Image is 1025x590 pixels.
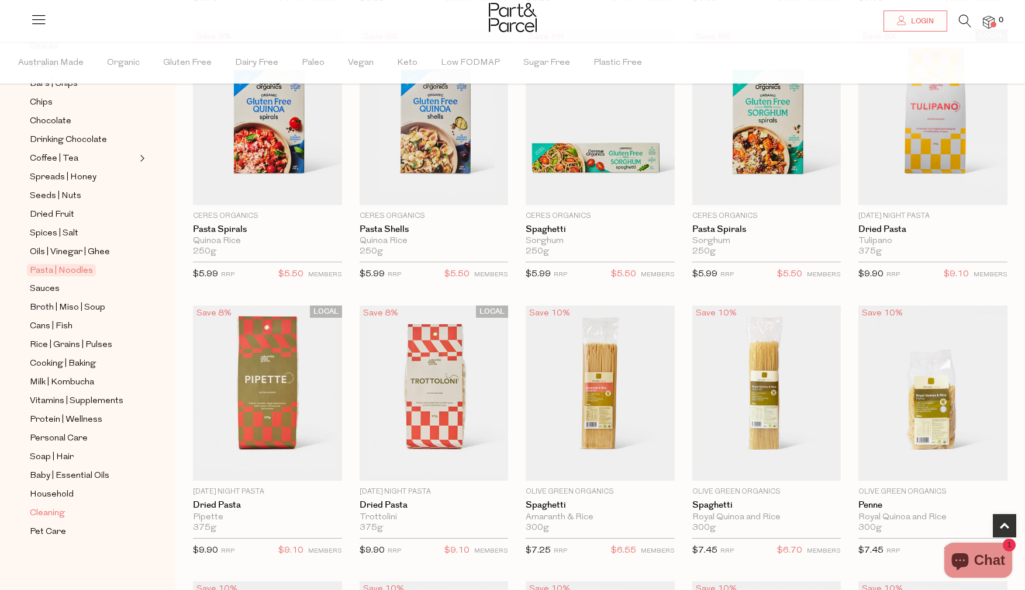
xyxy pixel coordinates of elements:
[30,282,60,296] span: Sauces
[308,548,342,554] small: MEMBERS
[777,543,802,558] span: $6.70
[807,548,841,554] small: MEMBERS
[692,211,841,221] p: Ceres Organics
[858,512,1007,523] div: Royal Quinoa and Rice
[523,43,570,84] span: Sugar Free
[996,15,1006,26] span: 0
[193,546,218,555] span: $9.90
[858,29,1007,205] img: Dried Pasta
[692,546,717,555] span: $7.45
[30,301,105,315] span: Broth | Miso | Soup
[30,226,136,241] a: Spices | Salt
[30,412,136,427] a: Protein | Wellness
[641,548,675,554] small: MEMBERS
[30,282,136,296] a: Sauces
[360,546,385,555] span: $9.90
[692,487,841,497] p: Olive Green Organics
[441,43,500,84] span: Low FODMAP
[611,543,636,558] span: $6.55
[526,211,675,221] p: Ceres Organics
[807,272,841,278] small: MEMBERS
[526,546,551,555] span: $7.25
[310,306,342,318] span: LOCAL
[30,133,107,147] span: Drinking Chocolate
[526,270,551,279] span: $5.99
[526,523,549,533] span: 300g
[474,272,508,278] small: MEMBERS
[30,506,136,520] a: Cleaning
[360,29,509,205] img: Pasta Shells
[30,207,136,222] a: Dried Fruit
[526,247,549,257] span: 250g
[444,267,470,282] span: $5.50
[692,306,740,321] div: Save 10%
[30,189,81,203] span: Seeds | Nuts
[30,227,78,241] span: Spices | Salt
[30,432,88,446] span: Personal Care
[30,95,136,110] a: Chips
[163,43,212,84] span: Gluten Free
[30,208,74,222] span: Dried Fruit
[30,357,96,371] span: Cooking | Baking
[554,272,567,278] small: RRP
[30,245,110,259] span: Oils | Vinegar | Ghee
[30,320,73,334] span: Cans | Fish
[193,270,218,279] span: $5.99
[858,270,883,279] span: $9.90
[858,546,883,555] span: $7.45
[593,43,642,84] span: Plastic Free
[360,500,509,511] a: Dried Pasta
[886,272,900,278] small: RRP
[30,189,136,203] a: Seeds | Nuts
[30,488,74,502] span: Household
[137,151,145,165] button: Expand/Collapse Coffee | Tea
[30,170,136,185] a: Spreads | Honey
[692,500,841,511] a: Spaghetti
[221,548,234,554] small: RRP
[858,236,1007,247] div: Tulipano
[30,263,136,277] a: Pasta | Noodles
[388,548,401,554] small: RRP
[30,114,136,129] a: Chocolate
[692,224,841,235] a: Pasta Spirals
[30,469,109,483] span: Baby | Essential Oils
[720,272,734,278] small: RRP
[30,525,136,539] a: Pet Care
[692,29,841,205] img: Pasta Spirals
[983,16,995,28] a: 0
[692,523,716,533] span: 300g
[30,245,136,259] a: Oils | Vinegar | Ghee
[526,224,675,235] a: Spaghetti
[30,394,123,408] span: Vitamins | Supplements
[193,247,216,257] span: 250g
[692,236,841,247] div: Sorghum
[526,29,675,205] img: Spaghetti
[30,376,94,390] span: Milk | Kombucha
[30,413,102,427] span: Protein | Wellness
[30,450,74,464] span: Soap | Hair
[30,114,71,129] span: Chocolate
[278,267,303,282] span: $5.50
[554,548,567,554] small: RRP
[360,236,509,247] div: Quinoa Rice
[193,211,342,221] p: Ceres Organics
[30,394,136,408] a: Vitamins | Supplements
[526,306,675,481] img: Spaghetti
[30,152,78,166] span: Coffee | Tea
[30,338,112,352] span: Rice | Grains | Pulses
[278,543,303,558] span: $9.10
[489,3,537,32] img: Part&Parcel
[235,43,278,84] span: Dairy Free
[30,487,136,502] a: Household
[30,468,136,483] a: Baby | Essential Oils
[611,267,636,282] span: $5.50
[360,512,509,523] div: Trottolini
[388,272,401,278] small: RRP
[858,211,1007,221] p: [DATE] Night Pasta
[883,11,947,32] a: Login
[193,236,342,247] div: Quinoa Rice
[692,247,716,257] span: 250g
[193,306,342,481] img: Dried Pasta
[858,487,1007,497] p: Olive Green Organics
[526,487,675,497] p: Olive Green Organics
